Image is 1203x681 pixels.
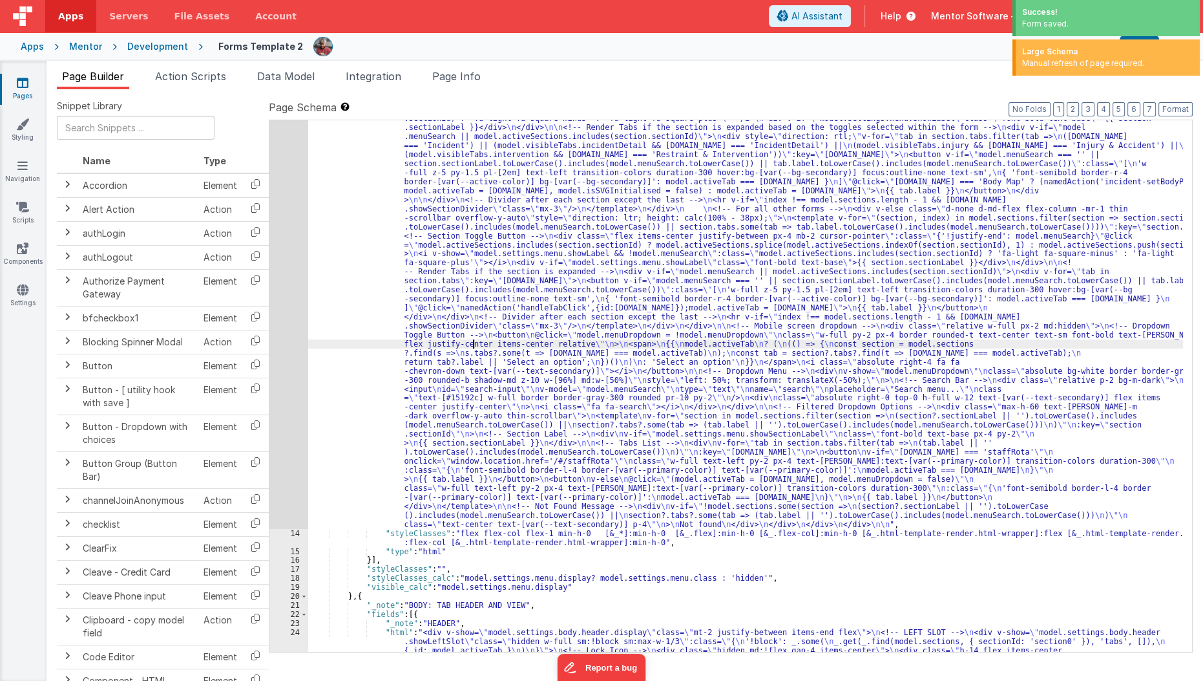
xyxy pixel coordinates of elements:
button: 3 [1082,102,1094,116]
span: Integration [346,70,401,83]
td: Button - [ utility hook with save ] [78,378,198,415]
div: 23 [269,619,308,628]
td: Alert Action [78,197,198,221]
td: Element [198,451,242,488]
div: 17 [269,565,308,574]
td: Action [198,330,242,354]
td: Element [198,536,242,560]
div: 20 [269,592,308,601]
button: 7 [1143,102,1156,116]
td: channelJoinAnonymous [78,488,198,512]
span: Page Schema [269,100,337,115]
td: Button - Dropdown with choices [78,415,198,451]
div: 19 [269,583,308,592]
div: Form saved. [1022,18,1193,30]
td: Accordion [78,173,198,198]
td: ClearFix [78,536,198,560]
td: Button Group (Button Bar) [78,451,198,488]
button: 2 [1067,102,1079,116]
td: Element [198,512,242,536]
td: Action [198,245,242,269]
div: Mentor [69,40,102,53]
td: Cleave Phone input [78,584,198,608]
span: Name [83,155,110,166]
div: 21 [269,601,308,610]
td: Cleave - Credit Card [78,560,198,584]
div: Apps [21,40,44,53]
td: Action [198,197,242,221]
td: bfcheckbox1 [78,306,198,330]
iframe: Marker.io feedback button [558,654,646,681]
span: Snippet Library [57,100,122,113]
span: AI Assistant [791,10,842,23]
button: 1 [1053,102,1064,116]
td: Element [198,645,242,669]
td: Element [198,269,242,306]
span: Servers [109,10,148,23]
button: Mentor Software — [EMAIL_ADDRESS][DOMAIN_NAME] [931,10,1193,23]
div: 22 [269,610,308,619]
span: Action Scripts [155,70,226,83]
td: Element [198,560,242,584]
td: checklist [78,512,198,536]
h4: Forms Template 2 [218,41,303,51]
td: authLogout [78,245,198,269]
td: Code Editor [78,645,198,669]
td: Clipboard - copy model field [78,608,198,645]
td: Element [198,415,242,451]
div: Success! [1022,6,1193,18]
span: Page Builder [62,70,124,83]
td: Element [198,354,242,378]
td: Action [198,221,242,245]
div: Manual refresh of page required. [1022,58,1193,69]
img: eba322066dbaa00baf42793ca2fab581 [314,38,332,56]
td: Element [198,173,242,198]
span: Data Model [257,70,315,83]
td: Blocking Spinner Modal [78,330,198,354]
td: Button [78,354,198,378]
span: Apps [58,10,83,23]
td: Element [198,584,242,608]
td: Action [198,488,242,512]
span: Type [204,155,226,166]
button: 5 [1113,102,1125,116]
td: Element [198,378,242,415]
div: 18 [269,574,308,583]
div: 16 [269,556,308,565]
button: 4 [1097,102,1110,116]
span: Mentor Software — [931,10,1020,23]
button: AI Assistant [769,5,851,27]
button: Format [1158,102,1193,116]
span: Page Info [432,70,481,83]
div: Development [127,40,188,53]
input: Search Snippets ... [57,116,214,140]
div: 14 [269,529,308,547]
td: Authorize Payment Gateway [78,269,198,306]
button: No Folds [1009,102,1051,116]
td: authLogin [78,221,198,245]
td: Element [198,306,242,330]
button: 6 [1127,102,1140,116]
div: Large Schema [1022,46,1193,58]
td: Action [198,608,242,645]
span: Help [881,10,901,23]
span: File Assets [174,10,230,23]
div: 15 [269,547,308,556]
